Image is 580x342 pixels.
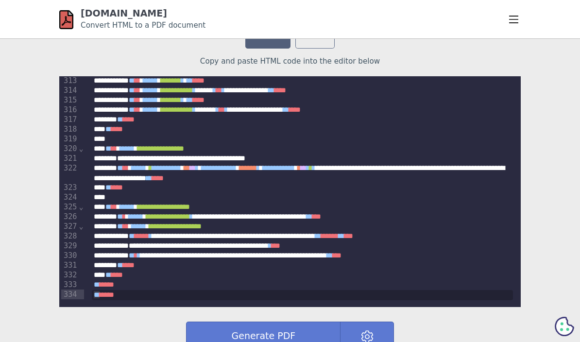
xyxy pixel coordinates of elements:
[61,144,78,154] div: 320
[61,134,78,144] div: 319
[59,9,73,31] img: html-pdf.net
[81,8,167,18] a: [DOMAIN_NAME]
[61,231,78,241] div: 328
[61,154,78,163] div: 321
[81,21,205,30] small: Convert HTML to a PDF document
[61,124,78,134] div: 318
[61,222,78,231] div: 327
[78,144,84,153] span: Fold line
[78,222,84,231] span: Fold line
[61,202,78,212] div: 325
[61,95,78,105] div: 315
[61,85,78,95] div: 314
[61,280,78,290] div: 333
[78,203,84,211] span: Fold line
[61,290,78,299] div: 334
[61,115,78,124] div: 317
[61,183,78,192] div: 323
[61,192,78,202] div: 324
[61,163,78,183] div: 322
[61,76,78,85] div: 313
[61,105,78,115] div: 316
[61,241,78,251] div: 329
[555,317,574,336] svg: Cookie Preferences
[61,251,78,260] div: 330
[61,270,78,280] div: 332
[61,212,78,222] div: 326
[59,56,521,67] p: Copy and paste HTML code into the editor below
[61,260,78,270] div: 331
